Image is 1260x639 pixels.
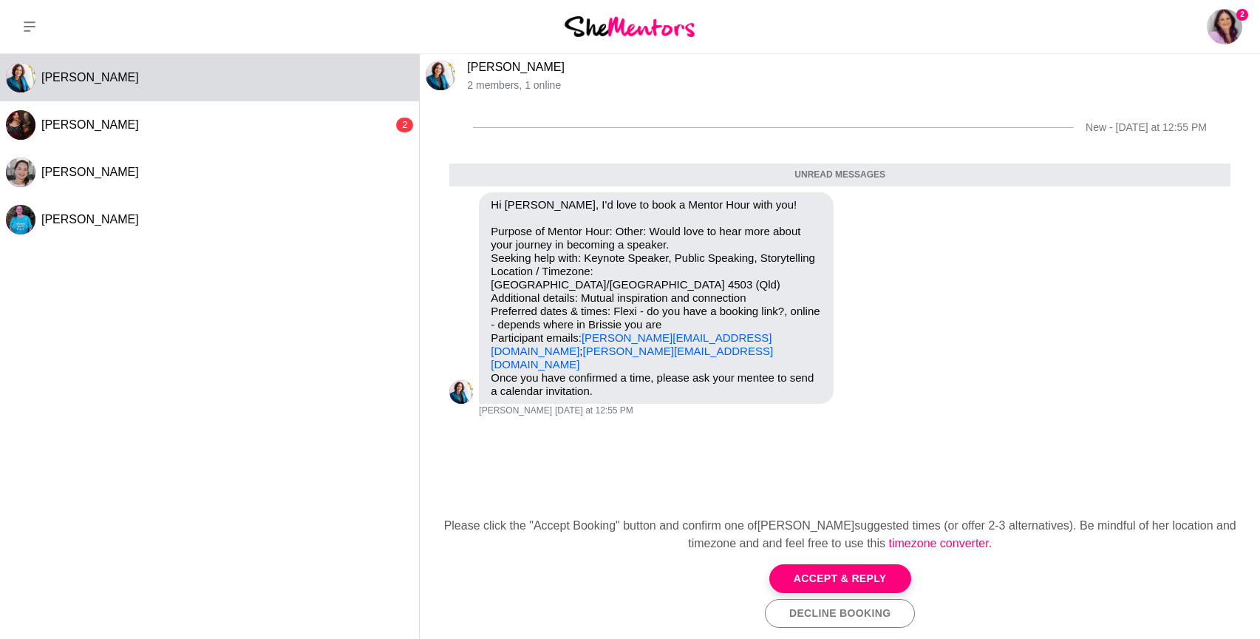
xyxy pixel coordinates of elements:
[1086,121,1207,134] div: New - [DATE] at 12:55 PM
[889,537,992,550] a: timezone converter.
[491,198,822,212] p: Hi [PERSON_NAME], I'd love to book a Mentor Hour with you!
[491,345,773,371] a: [PERSON_NAME][EMAIL_ADDRESS][DOMAIN_NAME]
[6,205,35,234] div: Melanie Peterssen
[491,331,772,357] a: [PERSON_NAME][EMAIL_ADDRESS][DOMAIN_NAME]
[467,61,565,73] a: [PERSON_NAME]
[467,79,1254,92] p: 2 members , 1 online
[41,71,139,84] span: [PERSON_NAME]
[491,225,822,371] p: Purpose of Mentor Hour: Other: Would love to hear more about your journey in becoming a speaker. ...
[6,158,35,187] div: Yiyang Chen
[479,405,552,417] span: [PERSON_NAME]
[6,110,35,140] img: M
[765,599,915,628] button: Decline Booking
[449,163,1230,187] div: Unread messages
[1207,9,1242,44] img: Bobbi Barrington
[565,16,695,36] img: She Mentors Logo
[491,371,822,398] p: Once you have confirmed a time, please ask your mentee to send a calendar invitation.
[396,118,413,132] div: 2
[6,110,35,140] div: Melissa Rodda
[449,380,473,404] div: Vicki Abraham
[449,380,473,404] img: V
[426,61,455,90] div: Vicki Abraham
[555,405,633,417] time: 2025-09-15T02:55:04.283Z
[41,118,139,131] span: [PERSON_NAME]
[41,213,139,226] span: [PERSON_NAME]
[432,517,1248,552] div: Please click the "Accept Booking" button and confirm one of [PERSON_NAME] suggested times (or off...
[6,63,35,92] img: V
[1207,9,1242,44] a: Bobbi Barrington2
[426,61,455,90] img: V
[769,564,911,593] button: Accept & Reply
[6,158,35,187] img: Y
[41,166,139,178] span: [PERSON_NAME]
[6,205,35,234] img: M
[1236,9,1248,21] span: 2
[6,63,35,92] div: Vicki Abraham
